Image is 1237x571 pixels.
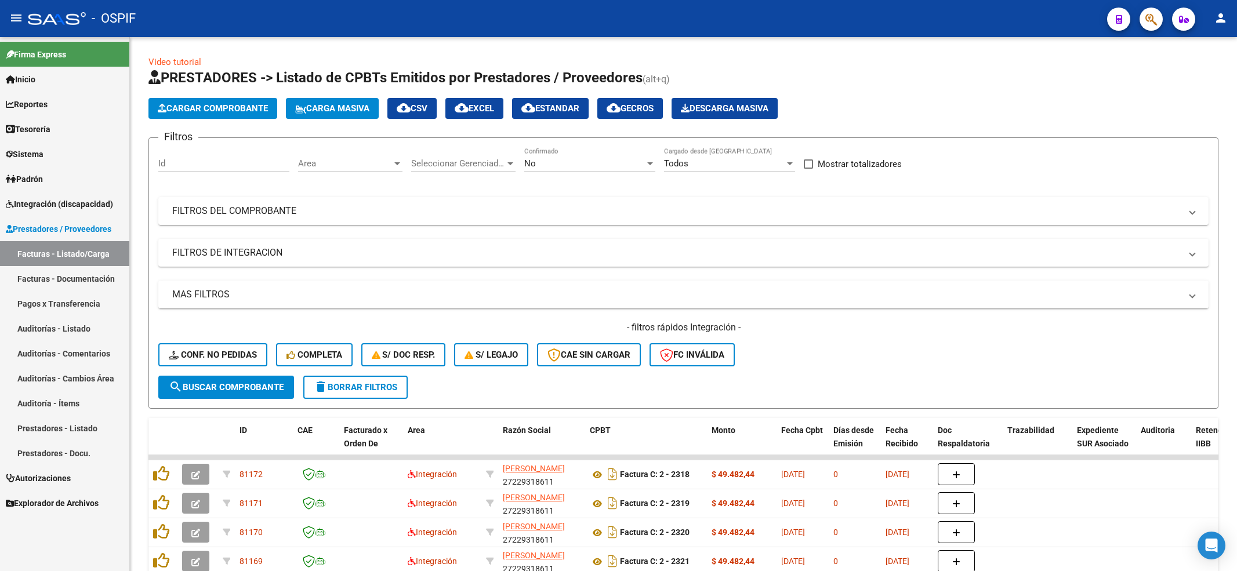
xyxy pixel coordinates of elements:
span: Tesorería [6,123,50,136]
i: Descargar documento [605,465,620,483]
span: Trazabilidad [1007,425,1054,435]
span: Descarga Masiva [681,103,768,114]
mat-panel-title: FILTROS DE INTEGRACION [172,246,1181,259]
span: [PERSON_NAME] [503,464,565,473]
span: (alt+q) [643,74,670,85]
mat-panel-title: FILTROS DEL COMPROBANTE [172,205,1181,217]
span: Mostrar totalizadores [818,157,902,171]
span: Fecha Cpbt [781,425,823,435]
span: Integración [408,499,457,508]
datatable-header-cell: Facturado x Orden De [339,418,403,469]
span: 81170 [240,528,263,537]
datatable-header-cell: Area [403,418,481,469]
span: Todos [664,158,688,169]
button: Cargar Comprobante [148,98,277,119]
datatable-header-cell: Fecha Recibido [881,418,933,469]
span: Doc Respaldatoria [938,425,990,448]
span: 0 [833,557,838,566]
h4: - filtros rápidos Integración - [158,321,1209,334]
strong: Factura C: 2 - 2318 [620,470,690,479]
h3: Filtros [158,129,198,145]
strong: $ 49.482,44 [712,470,754,479]
datatable-header-cell: Trazabilidad [1003,418,1072,469]
span: [DATE] [886,499,909,508]
span: Area [408,425,425,435]
span: No [524,158,536,169]
span: [DATE] [886,528,909,537]
strong: Factura C: 2 - 2319 [620,499,690,508]
span: Padrón [6,173,43,186]
mat-icon: cloud_download [607,101,621,115]
span: Inicio [6,73,35,86]
div: 27229318611 [503,491,581,515]
strong: Factura C: 2 - 2321 [620,557,690,566]
button: S/ legajo [454,343,528,366]
button: Carga Masiva [286,98,379,119]
datatable-header-cell: Doc Respaldatoria [933,418,1003,469]
span: - OSPIF [92,6,136,31]
span: 81172 [240,470,263,479]
mat-icon: delete [314,380,328,394]
mat-expansion-panel-header: MAS FILTROS [158,281,1209,308]
span: CPBT [590,425,611,435]
button: CSV [387,98,437,119]
span: Buscar Comprobante [169,382,284,392]
span: [DATE] [781,499,805,508]
span: Retencion IIBB [1196,425,1234,448]
span: [PERSON_NAME] [503,551,565,560]
span: [DATE] [886,470,909,479]
span: Seleccionar Gerenciador [411,158,505,169]
mat-expansion-panel-header: FILTROS DE INTEGRACION [158,239,1209,267]
span: 81169 [240,557,263,566]
span: Estandar [521,103,579,114]
button: Borrar Filtros [303,376,408,399]
datatable-header-cell: CPBT [585,418,707,469]
datatable-header-cell: Monto [707,418,777,469]
button: Buscar Comprobante [158,376,294,399]
button: FC Inválida [650,343,735,366]
a: Video tutorial [148,57,201,67]
span: Integración [408,557,457,566]
button: Conf. no pedidas [158,343,267,366]
span: 81171 [240,499,263,508]
mat-icon: cloud_download [455,101,469,115]
span: [DATE] [886,557,909,566]
datatable-header-cell: ID [235,418,293,469]
mat-expansion-panel-header: FILTROS DEL COMPROBANTE [158,197,1209,225]
span: Borrar Filtros [314,382,397,392]
span: Explorador de Archivos [6,497,99,510]
button: EXCEL [445,98,503,119]
button: CAE SIN CARGAR [537,343,641,366]
datatable-header-cell: Razón Social [498,418,585,469]
span: 0 [833,470,838,479]
datatable-header-cell: Fecha Cpbt [777,418,829,469]
i: Descargar documento [605,523,620,541]
mat-panel-title: MAS FILTROS [172,288,1181,301]
span: 0 [833,499,838,508]
span: S/ Doc Resp. [372,350,436,360]
div: 27229318611 [503,462,581,486]
span: Expediente SUR Asociado [1077,425,1129,448]
div: Open Intercom Messenger [1198,532,1225,559]
span: [DATE] [781,528,805,537]
i: Descargar documento [605,552,620,570]
span: S/ legajo [465,350,518,360]
span: Area [298,158,392,169]
button: S/ Doc Resp. [361,343,446,366]
div: 27229318611 [503,520,581,544]
span: Prestadores / Proveedores [6,223,111,235]
datatable-header-cell: Días desde Emisión [829,418,881,469]
span: Integración [408,470,457,479]
span: EXCEL [455,103,494,114]
mat-icon: cloud_download [397,101,411,115]
button: Descarga Masiva [672,98,778,119]
span: Integración (discapacidad) [6,198,113,210]
span: CAE [298,425,313,435]
strong: $ 49.482,44 [712,557,754,566]
button: Gecros [597,98,663,119]
span: [DATE] [781,557,805,566]
mat-icon: search [169,380,183,394]
span: Integración [408,528,457,537]
span: Sistema [6,148,43,161]
mat-icon: person [1214,11,1228,25]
